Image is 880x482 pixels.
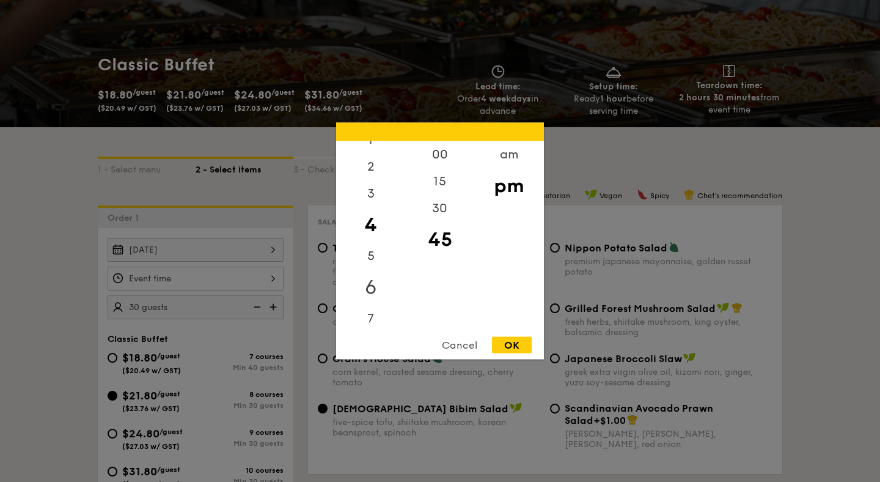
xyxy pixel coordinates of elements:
[405,195,474,222] div: 30
[405,168,474,195] div: 15
[492,337,532,354] div: OK
[336,270,405,305] div: 6
[336,305,405,332] div: 7
[474,141,543,168] div: am
[336,207,405,243] div: 4
[405,222,474,258] div: 45
[336,180,405,207] div: 3
[336,154,405,180] div: 2
[474,168,543,204] div: pm
[430,337,490,354] div: Cancel
[405,141,474,168] div: 00
[336,243,405,270] div: 5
